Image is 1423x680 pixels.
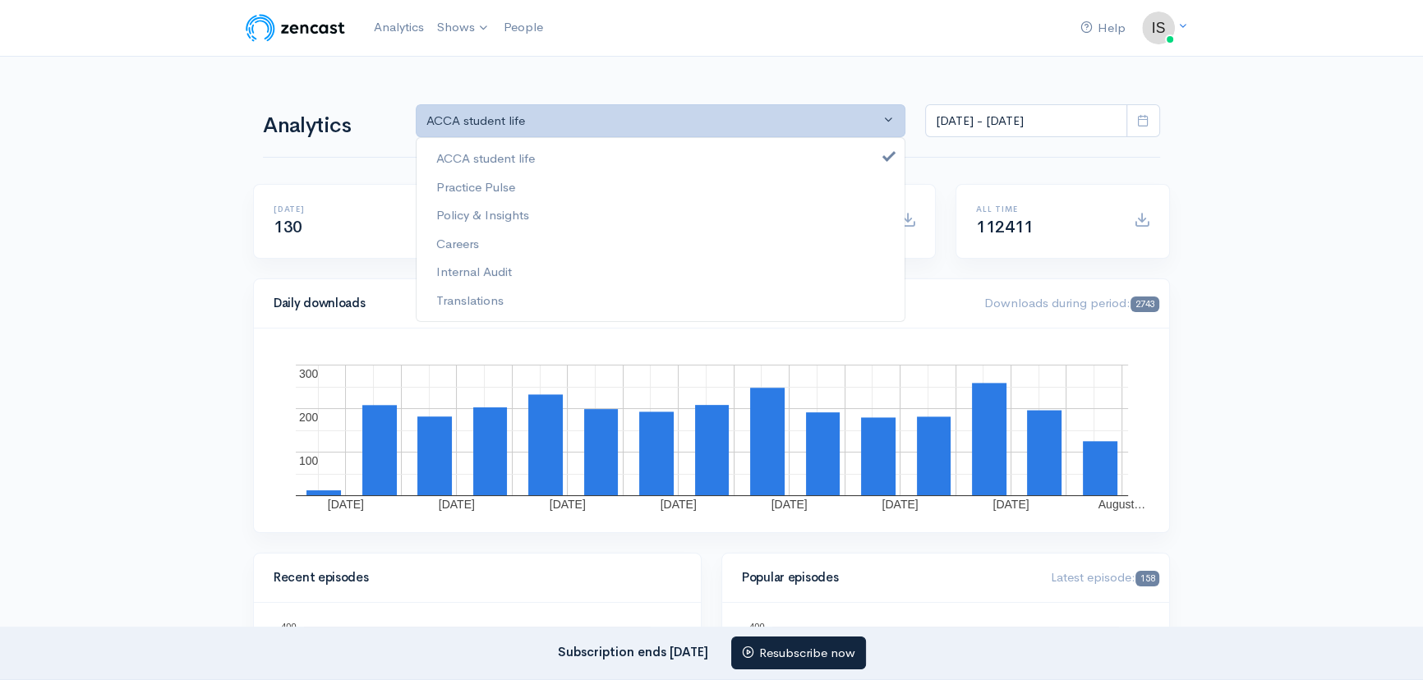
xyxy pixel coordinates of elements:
span: 158 [1135,571,1159,586]
span: Internal Audit [436,263,512,282]
span: Downloads during period: [984,295,1159,310]
h4: Popular episodes [742,571,1031,585]
span: Translations [436,291,504,310]
a: People [496,10,549,45]
text: [DATE] [661,498,697,511]
span: 2743 [1131,296,1159,312]
span: 112411 [976,217,1034,237]
svg: A chart. [274,348,1149,512]
text: [DATE] [882,498,919,511]
span: Policy & Insights [436,206,529,225]
img: ZenCast Logo [243,11,348,44]
span: ACCA student life [436,149,535,168]
a: Shows [431,10,496,46]
text: 100 [299,454,319,467]
a: Analytics [367,10,431,45]
strong: Subscription ends [DATE] [558,643,708,659]
text: [DATE] [439,498,475,511]
h1: Analytics [263,114,396,138]
h6: All time [976,204,1113,214]
text: August… [1098,498,1146,511]
h4: Daily downloads [274,296,965,310]
span: Careers [436,234,479,253]
input: analytics date range selector [925,104,1127,138]
h6: [DATE] [274,204,411,214]
span: 130 [274,217,302,237]
img: ... [1142,11,1175,44]
span: Latest episode: [1051,569,1159,585]
text: [DATE] [771,498,808,511]
text: 400 [281,622,296,632]
h4: Recent episodes [274,571,671,585]
text: [DATE] [992,498,1029,511]
text: [DATE] [328,498,364,511]
a: Resubscribe now [731,636,866,670]
text: [DATE] [550,498,586,511]
span: Practice Pulse [436,177,515,196]
a: Help [1074,11,1132,46]
text: 400 [749,622,764,632]
div: ACCA student life [426,112,880,131]
text: 200 [299,411,319,424]
button: ACCA student life [416,104,905,138]
text: 300 [299,367,319,380]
